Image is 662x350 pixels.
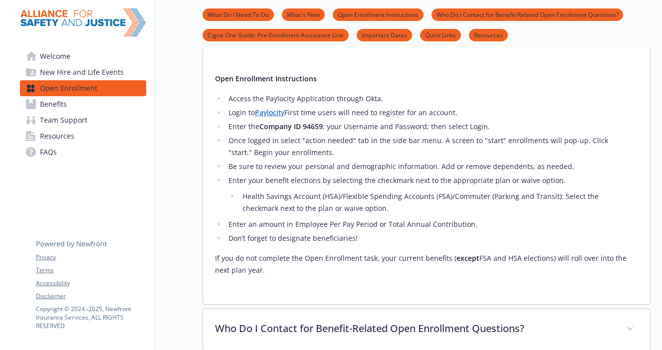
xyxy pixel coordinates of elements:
span: New Hire and Life Events [40,64,124,80]
strong: except [456,253,479,263]
div: Open Enrollment Instructions [203,65,650,304]
a: Resources [469,30,508,39]
a: Team Support [20,112,146,128]
a: Privacy [36,253,146,262]
a: Accessibility [36,279,146,288]
span: Team Support [40,112,87,128]
a: Terms [36,266,146,275]
a: New Hire and Life Events [20,64,146,80]
li: Enter the ; your Username and Password; then select Login. [226,121,638,133]
li: Don’t forget to designate beneficiaries!​​ [226,232,638,244]
li: Once logged in select "action needed" tab in the side bar menu. A screen to "start" enrollments w... [226,135,638,159]
p: Who Do I Contact for Benefit-Related Open Enrollment Questions? [215,321,614,336]
a: Welcome [20,48,146,64]
li: Enter an amount in Employee Per Pay Period or Total Annual Contribution. [226,218,638,230]
a: Quick Links [420,30,461,39]
p: Copyright © 2024 - 2025 , Newfront Insurance Services, ALL RIGHTS RESERVED [36,305,146,330]
div: Who Do I Contact for Benefit-Related Open Enrollment Questions? [203,309,650,350]
a: Open Enrollment [20,80,146,96]
a: Important Dates [357,30,412,39]
span: Welcome [40,48,70,64]
a: Resources [20,128,146,144]
strong: Open Enrollment Instructions [215,74,317,83]
a: What's New [282,9,325,19]
li: Access the Paylocity Application through Okta. [226,93,638,105]
a: FAQs [20,144,146,160]
li: Health Savings Account (HSA)/Flexible Spending Accounts (FSA)/Commuter (Parking and Transit): Sel... [239,190,638,214]
a: What Do I Need To Do [203,9,274,19]
a: Disclaimer [36,292,146,301]
a: Cigna One Guide: Pre-Enrollment Assistance Line [203,30,349,39]
a: Paylocity [255,108,284,117]
a: Open Enrollment Instructions [333,9,424,19]
span: FAQs [40,144,57,160]
span: Benefits [40,96,67,112]
span: Resources [40,128,74,144]
li: Be sure to review your personal and demographic information. Add or remove dependents, as needed. [226,161,638,173]
a: Benefits [20,96,146,112]
li: ​Enter your benefit elections by selecting the checkmark next to the appropriate plan or waive op... [226,175,638,214]
span: Open Enrollment [40,80,97,96]
a: Who Do I Contact for Benefit-Related Open Enrollment Questions? [432,9,623,19]
li: Login to First time users will need to register for an account. [226,107,638,119]
strong: Company ID 94659 [259,122,323,131]
p: ​If you do not complete the Open Enrollment task, your current benefits ( FSA and HSA elections) ... [215,252,638,276]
